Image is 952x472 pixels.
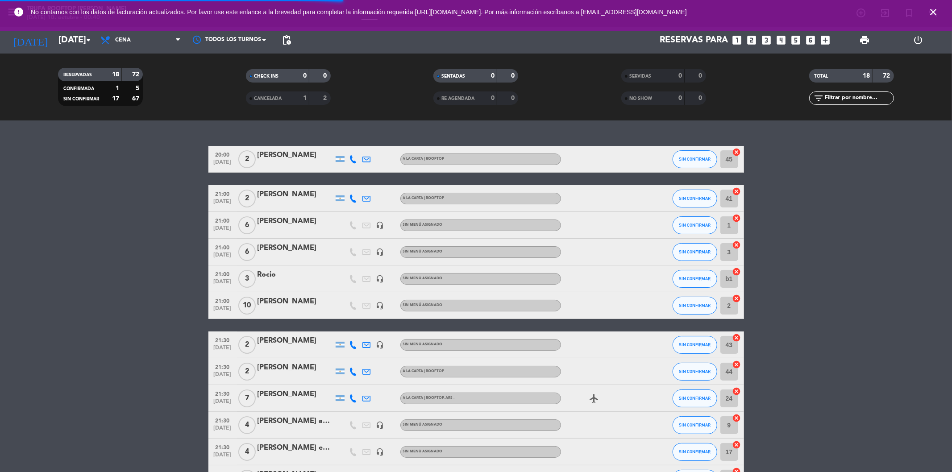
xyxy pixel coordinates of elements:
span: 4 [238,443,256,461]
i: cancel [732,360,741,369]
i: add_box [820,34,831,46]
i: cancel [732,387,741,396]
button: SIN CONFIRMAR [673,336,717,354]
span: SIN CONFIRMAR [679,422,711,427]
i: power_settings_new [913,35,924,46]
i: headset_mic [376,275,384,283]
strong: 72 [883,73,892,79]
span: SIN CONFIRMAR [679,157,711,161]
span: [DATE] [212,252,234,262]
i: headset_mic [376,421,384,429]
span: [DATE] [212,199,234,209]
span: 21:30 [212,388,234,398]
button: SIN CONFIRMAR [673,297,717,315]
i: cancel [732,214,741,223]
i: close [928,7,939,17]
span: SIN CONFIRMAR [679,303,711,308]
span: Sin menú asignado [403,450,443,453]
strong: 72 [132,71,141,78]
span: 10 [238,297,256,315]
strong: 2 [323,95,328,101]
i: cancel [732,267,741,276]
span: 20:00 [212,149,234,159]
span: pending_actions [281,35,292,46]
i: looks_two [746,34,758,46]
span: RE AGENDADA [441,96,474,101]
span: Sin menú asignado [403,343,443,346]
button: SIN CONFIRMAR [673,363,717,381]
div: [PERSON_NAME] amigo [PERSON_NAME] [258,415,333,427]
span: Sin menú asignado [403,250,443,253]
strong: 1 [303,95,307,101]
div: [PERSON_NAME] [258,189,333,200]
strong: 0 [678,73,682,79]
i: filter_list [814,93,824,104]
div: LOG OUT [891,27,945,54]
div: [PERSON_NAME] [258,215,333,227]
i: cancel [732,187,741,196]
i: cancel [732,240,741,249]
strong: 17 [112,95,119,102]
i: [DATE] [7,30,54,50]
span: 4 [238,416,256,434]
span: 21:00 [212,188,234,199]
span: , ARS - [444,396,455,400]
strong: 0 [699,73,704,79]
span: CONFIRMADA [63,87,94,91]
span: 6 [238,216,256,234]
span: SIN CONFIRMAR [679,396,711,401]
div: [PERSON_NAME] [258,389,333,400]
span: Sin menú asignado [403,223,443,227]
strong: 0 [678,95,682,101]
button: SIN CONFIRMAR [673,243,717,261]
span: Cena [115,37,131,43]
strong: 5 [136,85,141,91]
span: SENTADAS [441,74,465,79]
strong: 0 [323,73,328,79]
i: headset_mic [376,248,384,256]
span: [DATE] [212,225,234,236]
span: SIN CONFIRMAR [63,97,99,101]
span: RESERVADAS [63,73,92,77]
div: [PERSON_NAME] [258,242,333,254]
strong: 18 [863,73,870,79]
span: No contamos con los datos de facturación actualizados. Por favor use este enlance a la brevedad p... [31,8,687,16]
span: [DATE] [212,398,234,409]
span: NO SHOW [629,96,652,101]
button: SIN CONFIRMAR [673,216,717,234]
span: 2 [238,336,256,354]
i: airplanemode_active [589,393,600,404]
span: 21:00 [212,242,234,252]
span: TOTAL [815,74,828,79]
span: 21:30 [212,361,234,372]
i: looks_4 [776,34,787,46]
span: SIN CONFIRMAR [679,196,711,201]
span: [DATE] [212,425,234,435]
strong: 0 [491,95,495,101]
span: SIN CONFIRMAR [679,449,711,454]
span: SIN CONFIRMAR [679,223,711,228]
i: cancel [732,148,741,157]
a: . Por más información escríbanos a [EMAIL_ADDRESS][DOMAIN_NAME] [481,8,687,16]
div: [PERSON_NAME] [258,296,333,307]
span: 21:00 [212,269,234,279]
span: A LA CARTA | ROOFTOP [403,396,455,400]
i: arrow_drop_down [83,35,94,46]
span: 21:00 [212,295,234,306]
i: headset_mic [376,221,384,229]
span: 21:30 [212,442,234,452]
div: [PERSON_NAME] [258,335,333,347]
button: SIN CONFIRMAR [673,389,717,407]
a: [URL][DOMAIN_NAME] [415,8,481,16]
button: SIN CONFIRMAR [673,416,717,434]
span: Reservas para [660,35,728,46]
span: SERVIDAS [629,74,651,79]
span: SIN CONFIRMAR [679,249,711,254]
i: looks_one [732,34,743,46]
i: looks_5 [790,34,802,46]
span: 21:30 [212,415,234,425]
span: Sin menú asignado [403,303,443,307]
strong: 0 [303,73,307,79]
div: Rocio [258,269,333,281]
span: 2 [238,363,256,381]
